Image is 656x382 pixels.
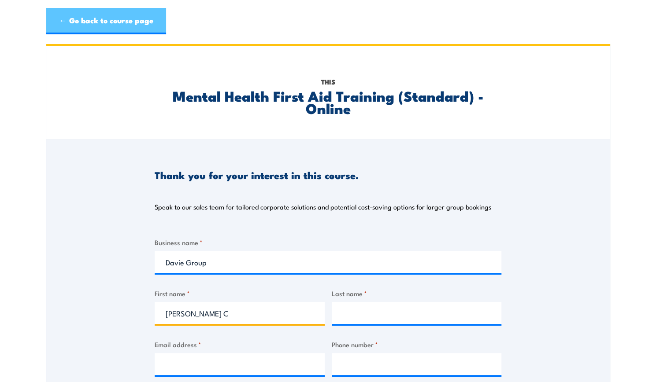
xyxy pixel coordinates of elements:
[155,170,359,180] h3: Thank you for your interest in this course.
[155,202,491,211] p: Speak to our sales team for tailored corporate solutions and potential cost-saving options for la...
[155,288,325,298] label: First name
[155,89,501,114] h2: Mental Health First Aid Training (Standard) - Online
[155,77,501,87] p: This
[46,8,166,34] a: ← Go back to course page
[332,288,502,298] label: Last name
[155,339,325,349] label: Email address
[155,237,501,247] label: Business name
[332,339,502,349] label: Phone number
